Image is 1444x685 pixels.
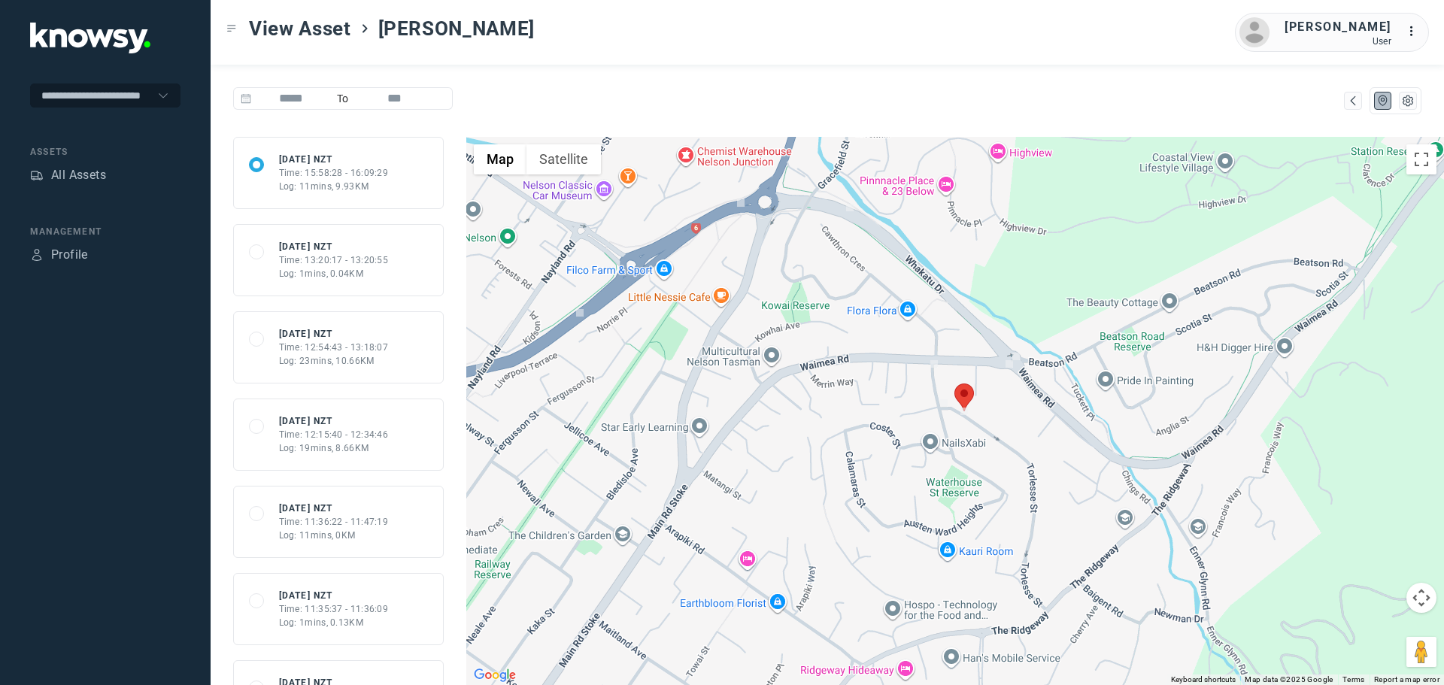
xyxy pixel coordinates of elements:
[279,515,389,529] div: Time: 11:36:22 - 11:47:19
[526,144,601,174] button: Show satellite imagery
[1406,637,1436,667] button: Drag Pegman onto the map to open Street View
[226,23,237,34] div: Toggle Menu
[1407,26,1422,37] tspan: ...
[470,665,520,685] a: Open this area in Google Maps (opens a new window)
[279,414,389,428] div: [DATE] NZT
[331,87,355,110] span: To
[359,23,371,35] div: >
[279,166,389,180] div: Time: 15:58:28 - 16:09:29
[279,240,389,253] div: [DATE] NZT
[279,267,389,280] div: Log: 1mins, 0.04KM
[1342,675,1365,683] a: Terms (opens in new tab)
[30,145,180,159] div: Assets
[1406,23,1424,41] div: :
[1406,583,1436,613] button: Map camera controls
[279,441,389,455] div: Log: 19mins, 8.66KM
[1374,675,1439,683] a: Report a map error
[279,502,389,515] div: [DATE] NZT
[279,589,389,602] div: [DATE] NZT
[279,327,389,341] div: [DATE] NZT
[279,253,389,267] div: Time: 13:20:17 - 13:20:55
[470,665,520,685] img: Google
[279,153,389,166] div: [DATE] NZT
[1245,675,1333,683] span: Map data ©2025 Google
[1239,17,1270,47] img: avatar.png
[279,354,389,368] div: Log: 23mins, 10.66KM
[279,428,389,441] div: Time: 12:15:40 - 12:34:46
[279,180,389,193] div: Log: 11mins, 9.93KM
[279,341,389,354] div: Time: 12:54:43 - 13:18:07
[1285,36,1391,47] div: User
[1406,144,1436,174] button: Toggle fullscreen view
[30,168,44,182] div: Assets
[1401,94,1415,108] div: List
[378,15,535,42] span: [PERSON_NAME]
[249,15,351,42] span: View Asset
[51,166,106,184] div: All Assets
[30,225,180,238] div: Management
[1171,674,1236,685] button: Keyboard shortcuts
[279,529,389,542] div: Log: 11mins, 0KM
[1376,94,1390,108] div: Map
[30,248,44,262] div: Profile
[30,166,106,184] a: AssetsAll Assets
[30,23,150,53] img: Application Logo
[30,246,88,264] a: ProfileProfile
[1346,94,1360,108] div: Map
[474,144,526,174] button: Show street map
[1285,18,1391,36] div: [PERSON_NAME]
[279,602,389,616] div: Time: 11:35:37 - 11:36:09
[1406,23,1424,43] div: :
[51,246,88,264] div: Profile
[279,616,389,629] div: Log: 1mins, 0.13KM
